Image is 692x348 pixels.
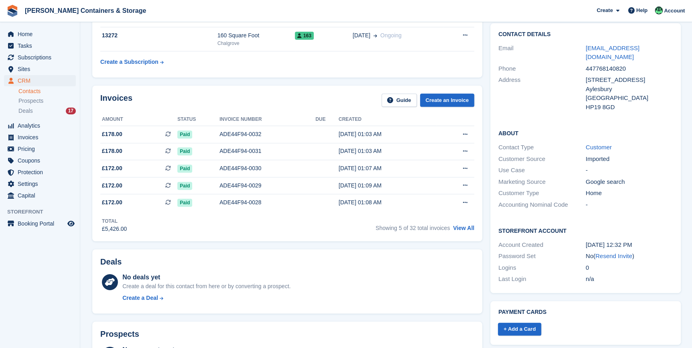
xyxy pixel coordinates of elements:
span: [DATE] [353,31,370,40]
span: Showing 5 of 32 total invoices [375,225,450,231]
div: 0 [586,263,673,273]
div: [DATE] 01:09 AM [339,181,436,190]
th: Created [339,113,436,126]
span: Prospects [18,97,43,105]
a: menu [4,120,76,131]
div: Address [498,75,586,112]
a: View All [453,225,474,231]
a: menu [4,52,76,63]
div: No [586,252,673,261]
div: ADE44F94-0032 [219,130,315,138]
a: + Add a Card [498,323,541,336]
span: Ongoing [380,32,402,39]
span: Analytics [18,120,66,131]
div: Create a Deal [122,294,158,302]
div: [GEOGRAPHIC_DATA] [586,94,673,103]
div: Contact Type [498,143,586,152]
h2: Payment cards [498,309,673,315]
a: Resend Invite [595,252,632,259]
span: Home [18,28,66,40]
div: Create a Subscription [100,58,158,66]
span: Account [664,7,685,15]
span: Tasks [18,40,66,51]
a: Create a Subscription [100,55,164,69]
h2: Storefront Account [498,226,673,234]
h2: Prospects [100,330,139,339]
div: Home [586,189,673,198]
span: ( ) [593,252,634,259]
a: menu [4,143,76,155]
span: Subscriptions [18,52,66,63]
div: - [586,166,673,175]
span: Deals [18,107,33,115]
div: [STREET_ADDRESS] [586,75,673,85]
span: Settings [18,178,66,189]
div: ADE44F94-0028 [219,198,315,207]
span: Sites [18,63,66,75]
a: Contacts [18,88,76,95]
h2: Deals [100,257,122,267]
th: Invoice number [219,113,315,126]
div: Customer Type [498,189,586,198]
a: [PERSON_NAME] Containers & Storage [22,4,149,17]
div: Google search [586,177,673,187]
div: Account Created [498,240,586,250]
div: £5,426.00 [102,225,127,233]
span: Protection [18,167,66,178]
div: n/a [586,275,673,284]
span: £172.00 [102,164,122,173]
div: 447768140820 [586,64,673,73]
a: menu [4,178,76,189]
div: Logins [498,263,586,273]
span: £178.00 [102,130,122,138]
span: 163 [295,32,314,40]
div: [DATE] 01:07 AM [339,164,436,173]
div: Password Set [498,252,586,261]
a: menu [4,40,76,51]
h2: Contact Details [498,31,673,38]
div: Accounting Nominal Code [498,200,586,210]
div: 13272 [100,31,217,40]
span: Paid [177,182,192,190]
div: Aylesbury [586,85,673,94]
div: ADE44F94-0030 [219,164,315,173]
div: [DATE] 01:08 AM [339,198,436,207]
th: Due [315,113,339,126]
a: Create a Deal [122,294,290,302]
div: Create a deal for this contact from here or by converting a prospect. [122,282,290,291]
a: Create an Invoice [420,94,475,107]
a: menu [4,167,76,178]
span: Invoices [18,132,66,143]
div: [DATE] 01:03 AM [339,130,436,138]
div: 160 Square Foot [217,31,295,40]
div: Imported [586,155,673,164]
div: No deals yet [122,273,290,282]
div: 17 [66,108,76,114]
div: Marketing Source [498,177,586,187]
th: Amount [100,113,177,126]
span: £172.00 [102,198,122,207]
img: Arjun Preetham [655,6,663,14]
span: Paid [177,147,192,155]
div: ADE44F94-0029 [219,181,315,190]
span: £172.00 [102,181,122,190]
a: menu [4,155,76,166]
a: Preview store [66,219,76,228]
a: Guide [382,94,417,107]
div: Last Login [498,275,586,284]
span: Capital [18,190,66,201]
span: Coupons [18,155,66,166]
h2: Invoices [100,94,132,107]
a: menu [4,75,76,86]
div: [DATE] 12:32 PM [586,240,673,250]
span: CRM [18,75,66,86]
a: Prospects [18,97,76,105]
span: Paid [177,199,192,207]
a: Deals 17 [18,107,76,115]
a: menu [4,190,76,201]
div: Total [102,218,127,225]
a: menu [4,218,76,229]
a: menu [4,63,76,75]
span: Create [597,6,613,14]
div: [DATE] 01:03 AM [339,147,436,155]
